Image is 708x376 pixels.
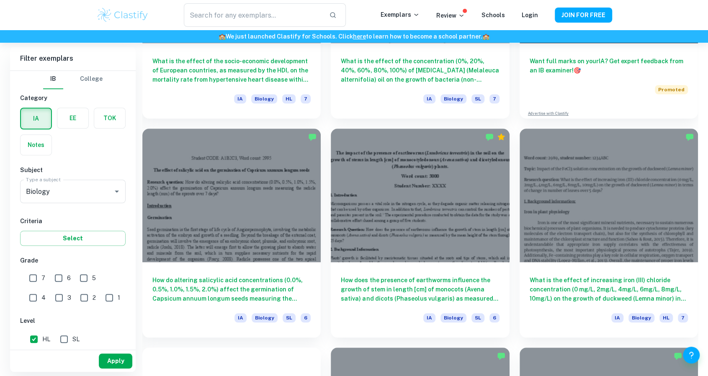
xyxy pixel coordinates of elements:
span: 1 [118,293,120,302]
h6: What is the effect of increasing iron (III) chloride concentration (0 mg/L, 2mg/L, 4mg/L, 6mg/L, ... [530,276,688,303]
span: SL [471,94,484,103]
h6: What is the effect of the socio-economic development of European countries, as measured by the HD... [152,57,311,84]
h6: Want full marks on your IA ? Get expert feedback from an IB examiner! [530,57,688,75]
div: Filter type choice [43,69,103,89]
img: Marked [685,133,694,141]
img: Marked [308,133,317,141]
a: here [353,33,366,40]
a: Advertise with Clastify [528,111,569,116]
img: Marked [485,133,494,141]
button: IB [43,69,63,89]
span: 6 [67,273,71,283]
span: SL [283,313,296,322]
span: 6 [301,313,311,322]
h6: Level [20,316,126,325]
span: Biology [440,313,466,322]
span: Promoted [655,85,688,94]
span: 7 [678,313,688,322]
span: Biology [440,94,466,103]
img: Marked [674,352,682,360]
span: 🏫 [482,33,489,40]
h6: What is the effect of the concentration (0%, 20%, 40%, 60%, 80%, 100%) of [MEDICAL_DATA] (Melaleu... [341,57,499,84]
span: IA [234,94,246,103]
span: IA [423,94,435,103]
span: IA [234,313,247,322]
button: IA [21,108,51,129]
h6: Subject [20,165,126,175]
button: Notes [21,135,51,155]
button: TOK [94,108,125,128]
span: 7 [41,273,45,283]
button: EE [57,108,88,128]
span: 3 [67,293,71,302]
span: 5 [92,273,96,283]
span: HL [659,313,673,322]
span: IA [611,313,623,322]
div: Premium [497,133,505,141]
span: SL [72,335,80,344]
span: HL [282,94,296,103]
a: How does the presence of earthworms influence the growth of stem in length [cm] of monocots (Aven... [331,129,509,338]
a: Login [522,12,538,18]
h6: Grade [20,256,126,265]
span: Biology [252,313,278,322]
label: Type a subject [26,176,61,183]
h6: We just launched Clastify for Schools. Click to learn how to become a school partner. [2,32,706,41]
span: IA [423,313,435,322]
p: Review [436,11,465,20]
button: Help and Feedback [683,347,700,363]
h6: Criteria [20,216,126,226]
span: 7 [489,94,499,103]
span: Biology [628,313,654,322]
img: Clastify logo [96,7,149,23]
span: HL [42,335,50,344]
button: Select [20,231,126,246]
span: SL [471,313,484,322]
h6: Filter exemplars [10,47,136,70]
span: 7 [301,94,311,103]
span: Biology [251,94,277,103]
span: 2 [93,293,96,302]
a: Schools [481,12,505,18]
input: Search for any exemplars... [184,3,322,27]
img: Marked [497,352,505,360]
span: 🎯 [574,67,581,74]
span: 6 [489,313,499,322]
p: Exemplars [381,10,420,19]
button: College [80,69,103,89]
button: JOIN FOR FREE [555,8,612,23]
span: 🏫 [219,33,226,40]
button: Apply [99,353,132,368]
button: Open [111,185,123,197]
h6: How does the presence of earthworms influence the growth of stem in length [cm] of monocots (Aven... [341,276,499,303]
h6: How do altering salicylic acid concentrations (0.0%, 0.5%, 1.0%, 1.5%, 2.0%) affect the germinati... [152,276,311,303]
a: What is the effect of increasing iron (III) chloride concentration (0 mg/L, 2mg/L, 4mg/L, 6mg/L, ... [520,129,698,338]
h6: Category [20,93,126,103]
span: 4 [41,293,46,302]
a: How do altering salicylic acid concentrations (0.0%, 0.5%, 1.0%, 1.5%, 2.0%) affect the germinati... [142,129,321,338]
